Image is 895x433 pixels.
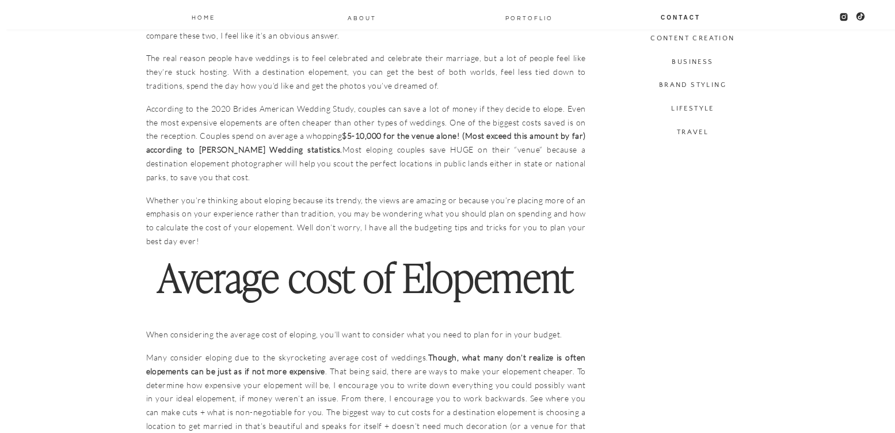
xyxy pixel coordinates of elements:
a: brand styling [630,78,756,92]
p: The real reason people have weddings is to feel celebrated and celebrate their marriage, but a lo... [146,51,586,92]
a: Home [191,12,216,21]
strong: Though, what many don’t realize is often elopements can be just as if not more expensive [146,352,586,376]
a: 5-10,000 for the venue alone! (Most exceed this amount by far) according to [PERSON_NAME] Wedding... [146,131,586,154]
a: PORTOFLIO [501,13,558,22]
a: travel [630,126,756,139]
a: About [347,13,377,22]
a: Contact [660,12,702,21]
p: When considering the average cost of eloping, you’ll want to consider what you need to plan for i... [146,314,586,341]
a: lifestyle [630,102,756,115]
a: CONTENT CREATION [630,32,756,45]
p: Whether you’re thinking about eloping because its trendy, the views are amazing or because you’re... [146,193,586,248]
a: business [630,55,756,69]
strong: Average cost of Elopement [158,255,574,302]
p: According to the 2020 Brides American Wedding Study, couples can save a lot of money if they deci... [146,102,586,184]
strong: $ [146,131,586,154]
